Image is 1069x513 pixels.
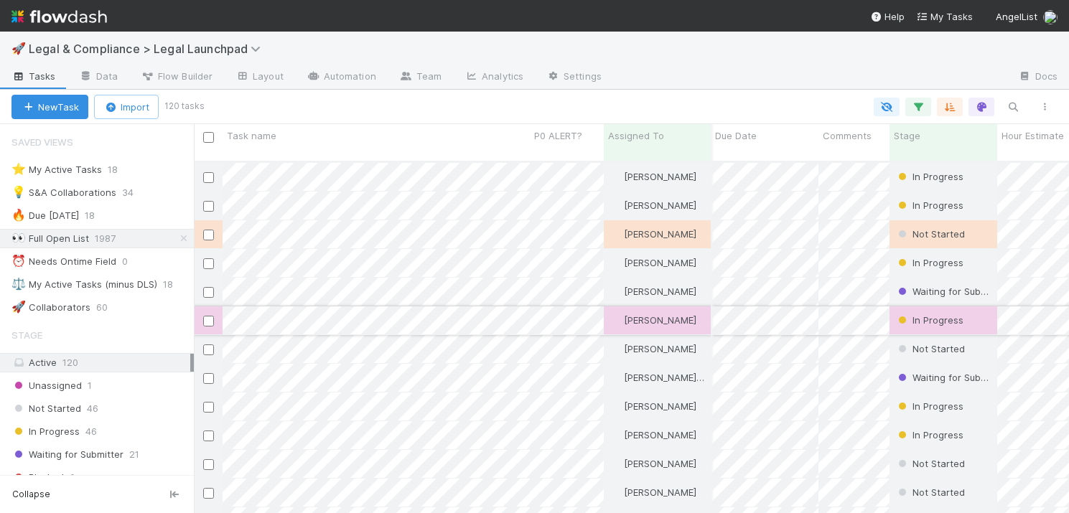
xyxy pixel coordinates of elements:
img: avatar_ba76ddef-3fd0-4be4-9bc3-126ad567fcd5.png [610,458,622,469]
span: 0 [122,253,142,270]
span: Saved Views [11,128,73,156]
img: avatar_cd087ddc-540b-4a45-9726-71183506ed6a.png [610,314,622,326]
div: In Progress [895,255,963,270]
a: Flow Builder [129,66,224,89]
span: [PERSON_NAME] [624,199,696,211]
span: Assigned To [608,128,664,143]
input: Toggle All Rows Selected [203,132,214,143]
div: [PERSON_NAME] [610,284,696,298]
div: [PERSON_NAME] [610,227,696,241]
div: In Progress [895,169,963,184]
img: logo-inverted-e16ddd16eac7371096b0.svg [11,4,107,29]
div: [PERSON_NAME] [610,342,696,356]
img: avatar_ba76ddef-3fd0-4be4-9bc3-126ad567fcd5.png [610,343,622,354]
div: In Progress [895,313,963,327]
span: [PERSON_NAME] Bridge [624,372,728,383]
span: 🔥 [11,209,26,221]
input: Toggle Row Selected [203,287,214,298]
span: [PERSON_NAME] [624,400,696,412]
span: Not Started [895,228,965,240]
span: Collapse [12,488,50,501]
div: [PERSON_NAME] [610,255,696,270]
div: Not Started [895,227,965,241]
span: [PERSON_NAME] [624,486,696,498]
button: NewTask [11,95,88,119]
span: Waiting for Submitter [895,286,1007,297]
span: Due Date [715,128,757,143]
span: 🚀 [11,301,26,313]
img: avatar_cd087ddc-540b-4a45-9726-71183506ed6a.png [610,199,622,211]
img: avatar_4038989c-07b2-403a-8eae-aaaab2974011.png [610,372,622,383]
span: In Progress [895,199,963,211]
span: ⚖️ [11,278,26,290]
input: Toggle Row Selected [203,172,214,183]
span: In Progress [895,171,963,182]
div: Not Started [895,456,965,471]
span: Comments [823,128,872,143]
span: In Progress [895,257,963,268]
a: Layout [224,66,295,89]
span: [PERSON_NAME] [624,429,696,441]
span: P0 ALERT? [534,128,582,143]
input: Toggle Row Selected [203,430,214,441]
span: 60 [96,298,122,316]
button: Import [94,95,159,119]
span: 0 [70,469,75,486]
a: My Tasks [916,9,973,24]
span: [PERSON_NAME] [624,458,696,469]
input: Toggle Row Selected [203,488,214,499]
span: ⏰ [11,255,26,267]
input: Toggle Row Selected [203,258,214,269]
div: In Progress [895,198,963,212]
span: 1987 [95,230,130,248]
span: In Progress [11,423,80,441]
div: [PERSON_NAME] [610,313,696,327]
div: Collaborators [11,298,90,316]
div: Due [DATE] [11,207,79,225]
img: avatar_cd087ddc-540b-4a45-9726-71183506ed6a.png [610,400,622,412]
div: Waiting for Submitter [895,284,990,298]
span: Tasks [11,69,56,83]
span: 18 [85,207,109,225]
span: Not Started [895,343,965,354]
span: 46 [87,400,98,418]
div: Help [870,9,905,24]
div: [PERSON_NAME] [610,456,696,471]
span: 34 [122,184,148,202]
span: 21 [129,446,139,463]
span: 18 [108,161,132,179]
span: Not Started [11,400,81,418]
span: [PERSON_NAME] [624,343,696,354]
span: Hour Estimate [1002,128,1064,143]
span: AngelList [996,11,1037,22]
img: avatar_cd087ddc-540b-4a45-9726-71183506ed6a.png [1043,10,1058,24]
a: Team [388,66,453,89]
input: Toggle Row Selected [203,230,214,240]
input: Toggle Row Selected [203,373,214,384]
div: Full Open List [11,230,89,248]
div: In Progress [895,428,963,442]
span: Not Started [895,458,965,469]
input: Toggle Row Selected [203,459,214,470]
input: Toggle Row Selected [203,316,214,326]
img: avatar_ba76ddef-3fd0-4be4-9bc3-126ad567fcd5.png [610,486,622,498]
a: Automation [295,66,388,89]
div: S&A Collaborations [11,184,116,202]
div: My Active Tasks (minus DLS) [11,276,157,293]
div: Waiting for Submitter [895,370,990,385]
img: avatar_cd087ddc-540b-4a45-9726-71183506ed6a.png [610,257,622,268]
span: 💡 [11,186,26,198]
span: 🚀 [11,42,26,55]
span: [PERSON_NAME] [624,286,696,297]
input: Toggle Row Selected [203,402,214,413]
span: Not Started [895,486,965,498]
div: In Progress [895,399,963,413]
div: My Active Tasks [11,161,102,179]
div: Needs Ontime Field [11,253,116,270]
input: Toggle Row Selected [203,201,214,212]
span: Stage [894,128,920,143]
span: Stage [11,321,42,349]
span: ⭐ [11,163,26,175]
a: Settings [535,66,613,89]
span: [PERSON_NAME] [624,257,696,268]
